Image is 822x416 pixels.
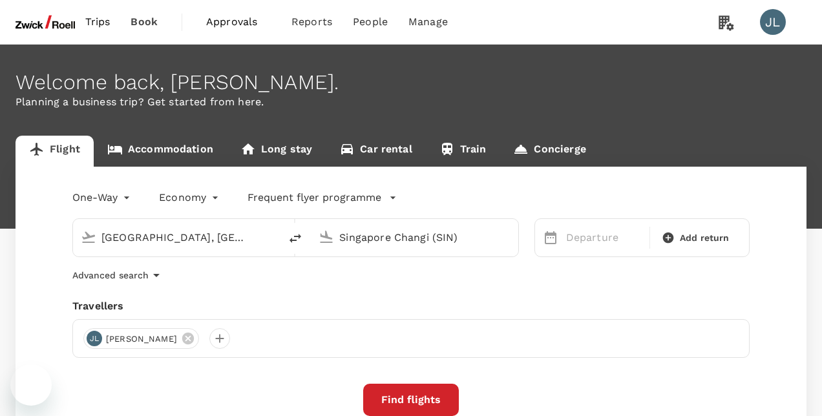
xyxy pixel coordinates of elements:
p: Planning a business trip? Get started from here. [16,94,806,110]
div: JL [760,9,786,35]
p: Advanced search [72,269,149,282]
button: Find flights [363,384,459,416]
span: Approvals [206,14,271,30]
button: delete [280,223,311,254]
button: Open [271,236,273,238]
button: Frequent flyer programme [248,190,397,205]
span: Manage [408,14,448,30]
div: JL[PERSON_NAME] [83,328,199,349]
button: Open [509,236,512,238]
a: Long stay [227,136,326,167]
div: Welcome back , [PERSON_NAME] . [16,70,806,94]
a: Flight [16,136,94,167]
iframe: Button to launch messaging window [10,364,52,406]
div: Economy [159,187,222,208]
p: Departure [566,230,642,245]
input: Depart from [101,227,253,247]
span: People [353,14,388,30]
span: [PERSON_NAME] [98,333,185,346]
img: ZwickRoell Pte. Ltd. [16,8,75,36]
p: Frequent flyer programme [248,190,381,205]
a: Accommodation [94,136,227,167]
a: Concierge [500,136,599,167]
div: JL [87,331,102,346]
input: Going to [339,227,490,247]
span: Trips [85,14,111,30]
span: Reports [291,14,332,30]
div: Travellers [72,298,750,314]
span: Book [131,14,158,30]
a: Train [426,136,500,167]
button: Advanced search [72,267,164,283]
div: One-Way [72,187,133,208]
span: Add return [680,231,730,245]
a: Car rental [326,136,426,167]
